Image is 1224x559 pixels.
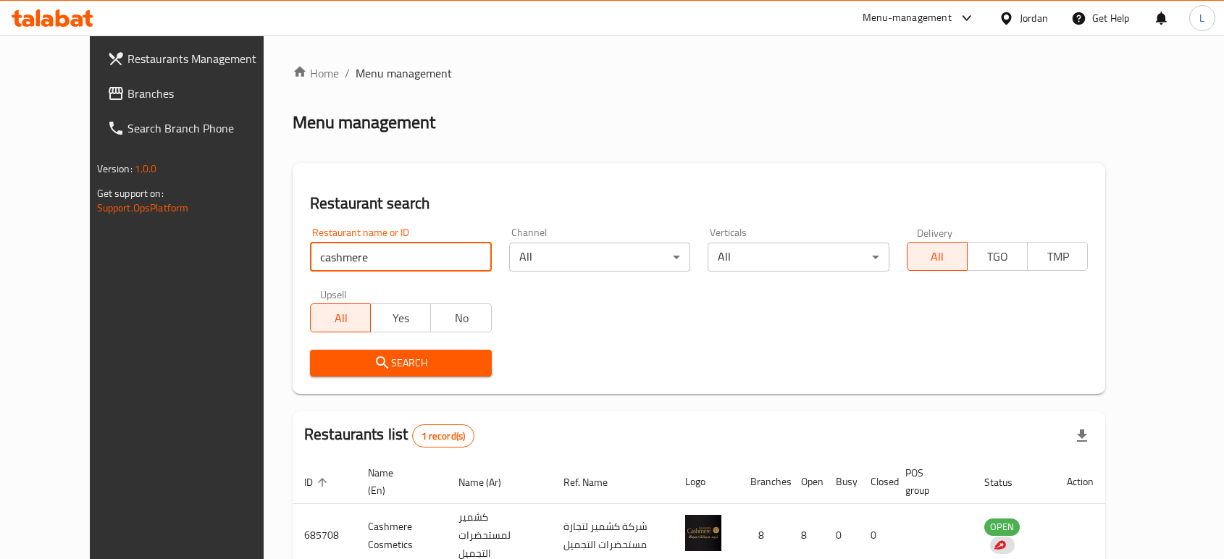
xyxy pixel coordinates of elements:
th: Open [789,460,824,504]
th: Busy [824,460,859,504]
div: All [708,243,889,272]
th: Branches [739,460,789,504]
th: Logo [674,460,739,504]
span: Restaurants Management [127,50,282,67]
span: TGO [973,246,1022,267]
button: No [430,303,491,332]
h2: Menu management [293,111,435,134]
span: ID [304,474,332,491]
span: All [317,308,365,329]
button: All [907,242,968,271]
span: TMP [1034,246,1082,267]
span: Branches [127,85,282,102]
button: TMP [1027,242,1088,271]
h2: Restaurant search [310,193,1088,214]
label: Delivery [917,227,953,238]
span: POS group [905,464,955,499]
div: Indicates that the vendor menu management has been moved to DH Catalog service [990,537,1015,554]
span: 1.0.0 [135,159,157,178]
button: Yes [370,303,431,332]
a: Home [293,64,339,82]
th: Closed [859,460,894,504]
span: Menu management [356,64,452,82]
span: Name (En) [368,464,429,499]
input: Search for restaurant name or ID.. [310,243,492,272]
a: Search Branch Phone [96,111,294,146]
img: Cashmere Cosmetics [685,515,721,551]
div: Jordan [1020,10,1048,26]
h2: Restaurants list [304,424,474,447]
button: Search [310,350,492,377]
span: No [437,308,485,329]
li: / [345,64,350,82]
span: Ref. Name [563,474,626,491]
a: Restaurants Management [96,41,294,76]
span: Search Branch Phone [127,119,282,137]
span: Search [322,354,480,372]
span: All [913,246,962,267]
span: Version: [97,159,133,178]
span: L [1199,10,1204,26]
div: Export file [1065,419,1099,453]
div: Menu-management [863,9,952,27]
button: TGO [967,242,1028,271]
span: Name (Ar) [458,474,520,491]
a: Support.OpsPlatform [97,198,189,217]
div: OPEN [984,518,1020,536]
span: Yes [377,308,425,329]
img: delivery hero logo [993,539,1006,552]
label: Upsell [320,289,347,299]
nav: breadcrumb [293,64,1105,82]
div: All [509,243,691,272]
th: Action [1055,460,1105,504]
span: Get support on: [97,184,164,203]
a: Branches [96,76,294,111]
span: OPEN [984,518,1020,535]
button: All [310,303,371,332]
span: 1 record(s) [413,429,474,443]
div: Total records count [412,424,475,447]
span: Status [984,474,1031,491]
